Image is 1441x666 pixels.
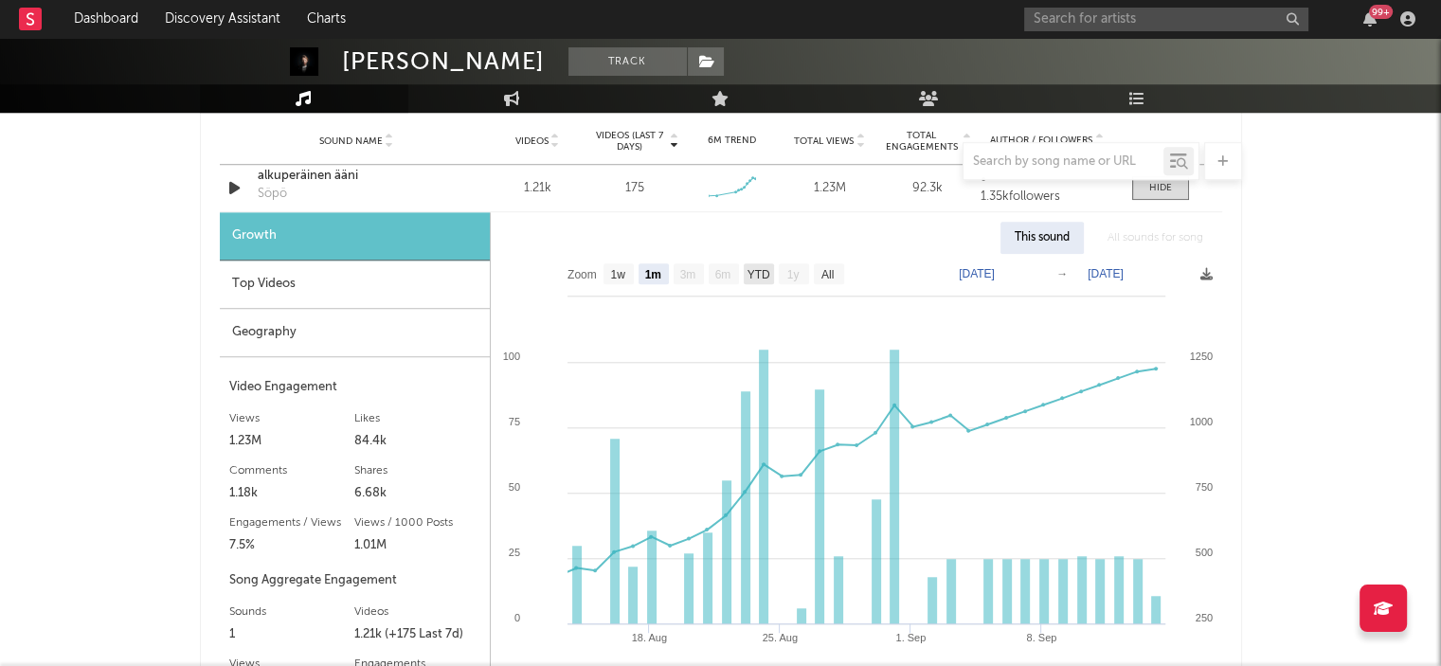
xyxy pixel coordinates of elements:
text: 6m [714,268,730,281]
text: 1y [786,268,799,281]
span: Total Engagements [883,130,960,153]
div: 1.18k [229,482,355,505]
span: Sound Name [319,135,383,147]
div: 92.3k [883,179,971,198]
text: 1w [610,268,625,281]
div: Likes [354,407,480,430]
div: Sounds [229,601,355,623]
text: 18. Aug [631,632,666,643]
text: Zoom [567,268,597,281]
text: 75 [508,416,519,427]
div: Engagements / Views [229,512,355,534]
text: [DATE] [959,267,995,280]
div: This sound [1000,222,1084,254]
span: Videos (last 7 days) [590,130,667,153]
div: 99 + [1369,5,1393,19]
button: 99+ [1363,11,1377,27]
text: 100 [502,351,519,362]
text: 0 [513,612,519,623]
div: 84.4k [354,430,480,453]
input: Search for artists [1024,8,1308,31]
div: All sounds for song [1093,222,1217,254]
div: 1.35k followers [981,190,1112,204]
text: 25. Aug [762,632,797,643]
div: Shares [354,459,480,482]
div: 1.23M [785,179,874,198]
div: Videos [354,601,480,623]
div: Video Engagement [229,376,480,399]
div: Growth [220,212,490,261]
div: Söpö [258,185,287,204]
strong: • [981,173,986,186]
text: YTD [747,268,769,281]
span: Author / Followers [990,135,1092,147]
text: 1250 [1189,351,1212,362]
div: Song Aggregate Engagement [229,569,480,592]
text: 750 [1195,481,1212,493]
text: 1m [644,268,660,281]
div: [PERSON_NAME] [342,47,545,76]
text: 250 [1195,612,1212,623]
div: Comments [229,459,355,482]
input: Search by song name or URL [964,154,1163,170]
div: 175 [625,179,644,198]
text: 1000 [1189,416,1212,427]
div: 1.23M [229,430,355,453]
div: 1.21k (+175 Last 7d) [354,623,480,646]
div: Views / 1000 Posts [354,512,480,534]
text: [DATE] [1088,267,1124,280]
button: Track [568,47,687,76]
text: 8. Sep [1026,632,1056,643]
div: Top Videos [220,261,490,309]
text: 3m [679,268,695,281]
text: 1. Sep [895,632,926,643]
span: Total Views [794,135,854,147]
div: Geography [220,309,490,357]
text: All [820,268,833,281]
div: 1.21k [494,179,582,198]
div: 6M Trend [688,134,776,148]
span: Videos [515,135,549,147]
text: 500 [1195,547,1212,558]
div: Views [229,407,355,430]
div: 6.68k [354,482,480,505]
div: 1.01M [354,534,480,557]
div: 1 [229,623,355,646]
div: 7.5% [229,534,355,557]
text: 50 [508,481,519,493]
text: 25 [508,547,519,558]
text: → [1056,267,1068,280]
